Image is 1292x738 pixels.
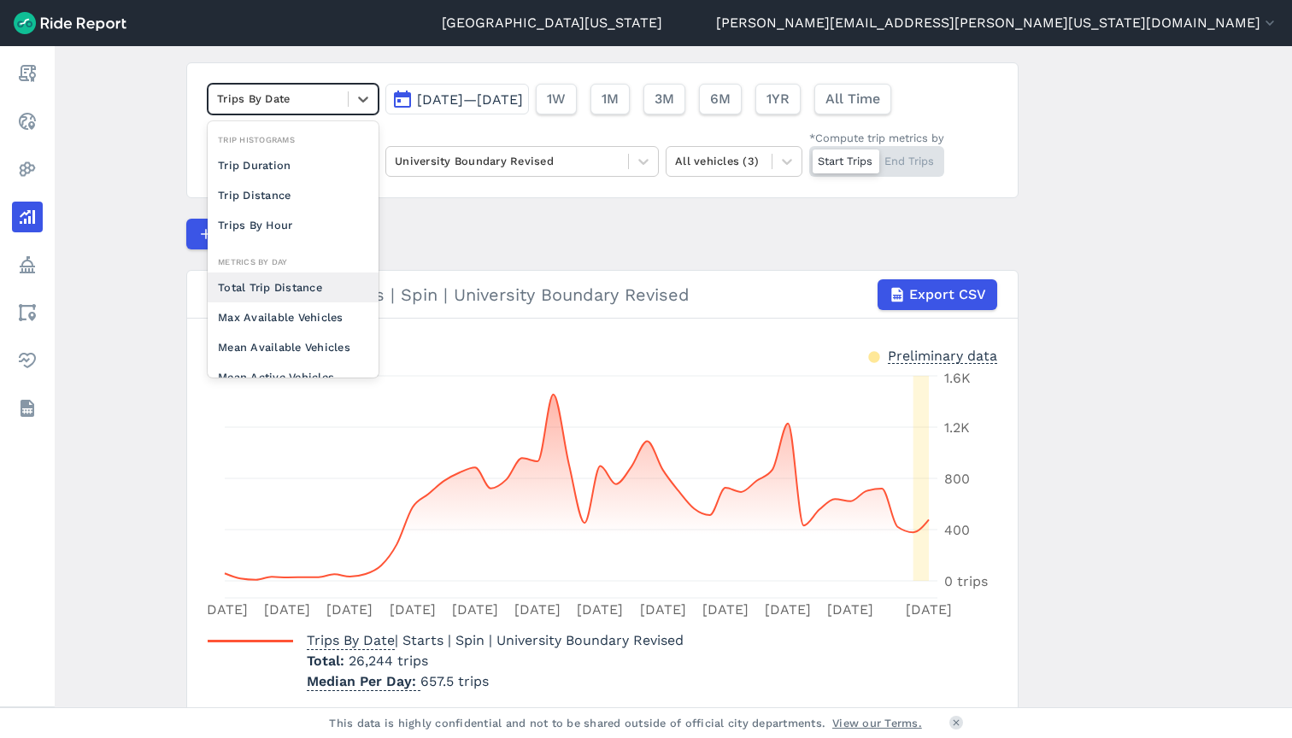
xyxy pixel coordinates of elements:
img: Ride Report [14,12,126,34]
tspan: [DATE] [702,601,749,618]
div: Trips By Date | Starts | Spin | University Boundary Revised [208,279,997,310]
tspan: [DATE] [765,601,811,618]
button: 1YR [755,84,801,114]
tspan: [DATE] [640,601,686,618]
a: Policy [12,249,43,280]
a: View our Terms. [832,715,922,731]
div: Total Trip Distance [208,272,379,302]
button: 1M [590,84,630,114]
a: Analyze [12,202,43,232]
div: Max Available Vehicles [208,302,379,332]
div: Trip Histograms [208,132,379,148]
a: Report [12,58,43,89]
span: 1YR [766,89,790,109]
tspan: 800 [944,471,970,487]
span: 6M [710,89,731,109]
span: | Starts | Spin | University Boundary Revised [307,632,684,648]
tspan: [DATE] [390,601,436,618]
div: Mean Active Vehicles [208,362,379,392]
button: 3M [643,84,685,114]
a: Health [12,345,43,376]
tspan: 1.6K [944,370,971,386]
button: Export CSV [878,279,997,310]
span: All Time [825,89,880,109]
tspan: [DATE] [906,601,952,618]
a: Realtime [12,106,43,137]
span: 3M [655,89,674,109]
span: Trips By Date [307,627,395,650]
button: All Time [814,84,891,114]
span: [DATE]—[DATE] [417,91,523,108]
a: [GEOGRAPHIC_DATA][US_STATE] [442,13,662,33]
span: 1W [547,89,566,109]
tspan: [DATE] [577,601,623,618]
a: Heatmaps [12,154,43,184]
span: 1M [602,89,619,109]
tspan: [DATE] [326,601,373,618]
tspan: [DATE] [202,601,248,618]
a: Datasets [12,393,43,424]
div: Trips By Hour [208,210,379,240]
div: Mean Available Vehicles [208,332,379,362]
button: 6M [699,84,742,114]
tspan: [DATE] [514,601,561,618]
tspan: 400 [944,522,970,538]
tspan: [DATE] [452,601,498,618]
div: Preliminary data [888,346,997,364]
span: Total [307,653,349,669]
tspan: [DATE] [264,601,310,618]
div: Trip Duration [208,150,379,180]
div: *Compute trip metrics by [809,130,944,146]
span: Median Per Day [307,668,420,691]
tspan: 1.2K [944,419,970,436]
button: 1W [536,84,577,114]
button: [PERSON_NAME][EMAIL_ADDRESS][PERSON_NAME][US_STATE][DOMAIN_NAME] [716,13,1278,33]
span: Export CSV [909,284,986,305]
div: Trip Distance [208,180,379,210]
tspan: 0 trips [944,573,988,589]
a: Areas [12,297,43,328]
p: 657.5 trips [307,671,684,692]
button: Compare Metrics [186,219,344,249]
button: [DATE]—[DATE] [385,84,529,114]
span: 26,244 trips [349,653,428,669]
tspan: [DATE] [827,601,873,618]
div: Metrics By Day [208,254,379,270]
